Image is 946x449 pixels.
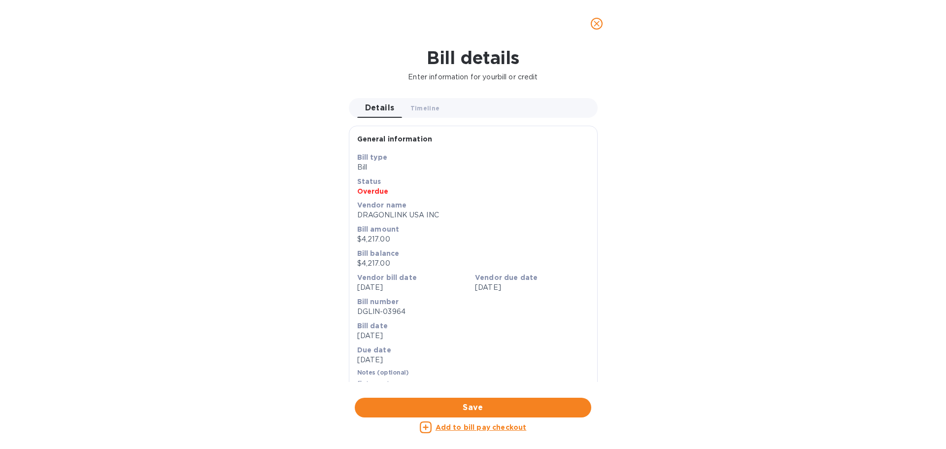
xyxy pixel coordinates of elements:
[357,331,589,341] p: [DATE]
[363,402,583,414] span: Save
[475,274,538,281] b: Vendor due date
[357,346,391,354] b: Due date
[436,423,527,431] u: Add to bill pay checkout
[8,72,938,82] p: Enter information for your bill or credit
[357,274,417,281] b: Vendor bill date
[357,322,388,330] b: Bill date
[357,201,407,209] b: Vendor name
[357,225,400,233] b: Bill amount
[357,186,589,196] p: Overdue
[357,210,589,220] p: DRAGONLINK USA INC
[357,282,472,293] p: [DATE]
[357,377,589,392] input: Enter notes
[475,282,589,293] p: [DATE]
[357,258,589,269] p: $4,217.00
[410,103,440,113] span: Timeline
[357,162,589,173] p: Bill
[357,234,589,244] p: $4,217.00
[365,101,395,115] span: Details
[357,370,409,376] label: Notes (optional)
[357,249,400,257] b: Bill balance
[357,135,433,143] b: General information
[357,298,399,306] b: Bill number
[357,177,381,185] b: Status
[355,398,591,417] button: Save
[357,355,589,365] p: [DATE]
[357,307,589,317] p: DGLIN-03964
[585,12,608,35] button: close
[8,47,938,68] h1: Bill details
[357,153,387,161] b: Bill type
